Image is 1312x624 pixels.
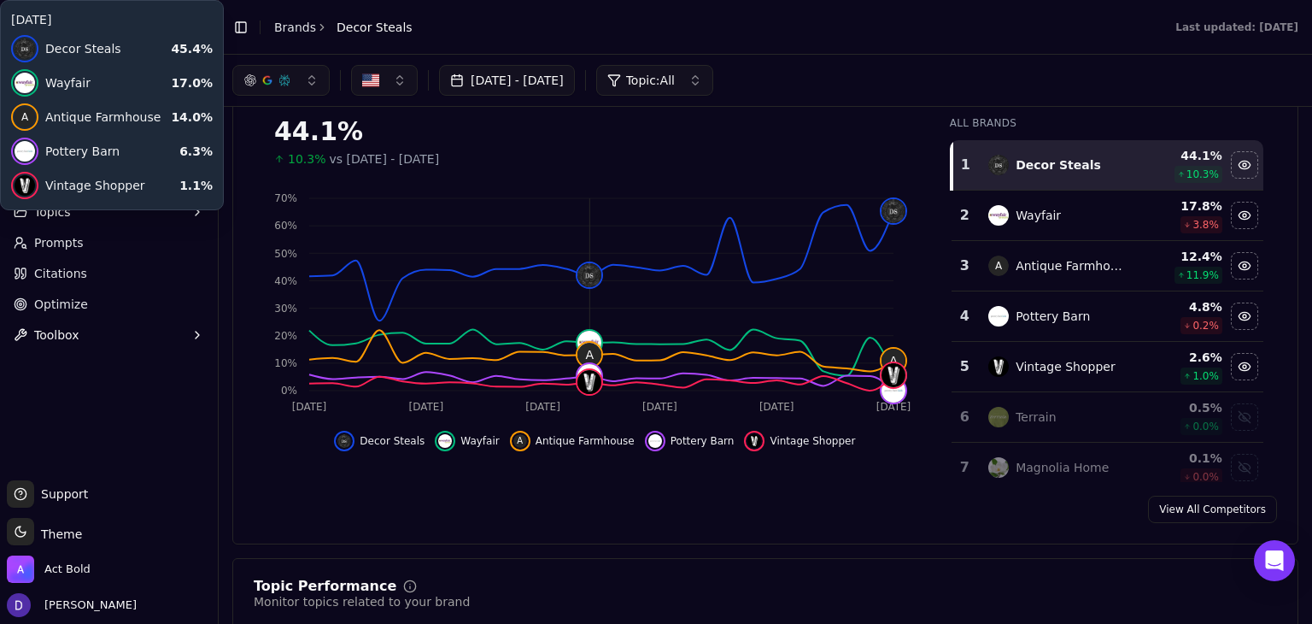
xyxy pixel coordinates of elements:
img: pottery barn [988,306,1009,327]
span: A [881,349,905,373]
div: 44.1 % [1143,147,1222,164]
img: wayfair [438,434,452,448]
tr: 7magnolia homeMagnolia Home0.1%0.0%Show magnolia home data [952,443,1263,493]
tr: 5vintage shopperVintage Shopper2.6%1.0%Hide vintage shopper data [952,342,1263,392]
span: Citations [34,265,87,282]
button: Hide wayfair data [1231,202,1258,229]
div: All Brands [950,116,1263,130]
span: 10.3 % [1186,168,1219,181]
button: Hide pottery barn data [645,431,735,451]
span: A [513,434,527,448]
div: 4 [958,306,971,327]
tspan: [DATE] [876,401,911,413]
span: Act Bold [44,562,91,577]
span: Decor Steals [337,19,413,36]
span: Toolbox [34,327,79,344]
button: Hide decor steals data [1231,151,1258,179]
tspan: [DATE] [642,401,677,413]
tr: 2wayfairWayfair17.8%3.8%Hide wayfair data [952,191,1263,241]
img: decor steals [337,434,351,448]
span: Topic: All [626,72,675,89]
tspan: 60% [274,220,297,232]
a: Citations [7,260,211,287]
span: Optimize [34,296,88,313]
img: pottery barn [648,434,662,448]
tr: 6terrainTerrain0.5%0.0%Show terrain data [952,392,1263,443]
tspan: 50% [274,248,297,260]
tspan: 20% [274,330,297,342]
span: Wayfair [460,434,499,448]
span: Competition [34,173,108,190]
div: Monitor topics related to your brand [254,593,470,610]
button: Open organization switcher [7,556,91,583]
button: Hide vintage shopper data [744,431,855,451]
div: Decor Steals [1016,156,1101,174]
img: terrain [988,407,1009,427]
div: Topic Performance [254,580,396,593]
div: 7 [958,457,971,478]
span: 0.2 % [1192,319,1219,333]
span: 11.9 % [1186,268,1219,282]
a: Optimize [7,291,211,318]
button: Competition [7,168,211,195]
button: Open user button [7,593,137,617]
span: 10.3% [288,150,325,168]
button: Hide antique farmhouse data [510,431,635,451]
tspan: 70% [274,192,297,204]
a: Prompts [7,229,211,256]
tspan: 30% [274,303,297,315]
span: 0.0 % [1192,470,1219,484]
tspan: 0% [281,385,297,397]
div: Data table [950,140,1263,493]
div: 0.1 % [1143,450,1222,467]
div: Magnolia Home [1016,459,1109,476]
img: decor steals [881,199,905,223]
button: Topics [7,198,211,226]
button: Hide wayfair data [435,431,499,451]
img: David White [7,593,31,617]
button: Hide antique farmhouse data [1231,252,1258,280]
nav: breadcrumb [274,19,413,36]
span: vs [DATE] - [DATE] [329,150,439,168]
div: Vintage Shopper [1016,358,1116,375]
img: pottery barn [577,364,601,388]
span: Prompts [34,234,84,251]
a: Brands [274,21,316,34]
span: 0.0 % [1192,420,1219,433]
button: Hide pottery barn data [1231,303,1258,330]
div: 12.4 % [1143,248,1222,265]
span: Decor Steals [360,434,425,448]
button: Toolbox [7,321,211,349]
tr: 3AAntique Farmhouse12.4%11.9%Hide antique farmhouse data [952,241,1263,291]
div: Pottery Barn [1016,308,1090,325]
img: vintage shopper [577,370,601,394]
img: decor steals [988,155,1009,175]
tspan: 10% [274,357,297,369]
img: pottery barn [881,379,905,403]
a: Home [7,137,211,164]
span: 3.8 % [1192,218,1219,232]
div: 2 [958,205,971,226]
span: Topics [34,203,71,221]
span: Home [35,142,70,159]
tspan: [DATE] [525,401,560,413]
div: 17.8 % [1143,197,1222,215]
img: wayfair [577,331,601,355]
div: 2.6 % [1143,349,1222,366]
a: View All Competitors [1148,496,1277,523]
span: Antique Farmhouse [536,434,635,448]
img: Decor Steals [7,68,34,96]
div: 5 [958,356,971,377]
tr: 4pottery barnPottery Barn4.8%0.2%Hide pottery barn data [952,291,1263,342]
span: Support [34,486,88,503]
span: A [577,343,601,367]
img: vintage shopper [881,363,905,387]
tspan: [DATE] [759,401,794,413]
img: US [362,72,379,89]
div: Platform [7,109,211,137]
img: magnolia home [988,457,1009,478]
tspan: [DATE] [292,401,327,413]
img: vintage shopper [747,434,761,448]
span: Vintage Shopper [770,434,855,448]
span: 1.0 % [1192,369,1219,383]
